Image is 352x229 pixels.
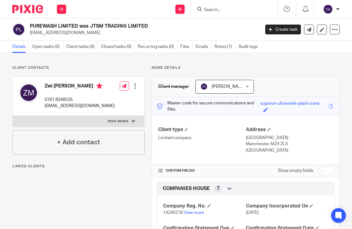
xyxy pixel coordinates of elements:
[163,211,183,215] span: 14240218
[184,211,204,215] a: View more
[246,126,333,133] h4: Address
[212,84,246,89] span: [PERSON_NAME]
[45,103,115,109] p: [EMAIL_ADDRESS][DOMAIN_NAME]
[66,41,98,53] a: Client tasks (0)
[246,141,333,147] p: Manchester, M24 2LX
[203,7,259,13] input: Search
[217,185,219,192] span: 7
[45,97,115,103] p: 0161 8348535
[32,41,63,53] a: Open tasks (0)
[158,126,246,133] h4: Client type
[12,164,145,169] p: Linked clients
[158,135,246,141] p: Limited company
[200,83,208,90] img: svg%3E
[57,138,100,147] h4: + Add contact
[157,100,260,113] p: Master code for secure communications and files
[278,168,313,174] label: Show empty fields
[246,135,333,141] p: [GEOGRAPHIC_DATA]
[246,211,259,215] span: [DATE]
[12,23,25,36] img: svg%3E
[30,23,211,29] h2: PUREWASH LIMITED was JTSM TRADING LIMITED
[12,5,43,13] img: Pixie
[30,30,256,36] p: [EMAIL_ADDRESS][DOMAIN_NAME]
[323,4,333,14] img: svg%3E
[158,168,246,173] h4: CUSTOM FIELDS
[196,41,211,53] a: Emails
[158,83,189,90] h3: Client manager
[152,65,340,70] p: More details
[265,25,301,34] a: Create task
[101,41,135,53] a: Closed tasks (0)
[246,147,333,153] p: [GEOGRAPHIC_DATA]
[45,83,115,91] h4: Zwi [PERSON_NAME]
[108,119,128,124] p: More details
[260,100,320,107] div: superior-ultraviolet-plaid-crane
[96,83,102,89] i: Primary
[163,185,210,192] span: COMPANIES HOUSE
[12,41,29,53] a: Details
[19,83,38,103] img: svg%3E
[214,41,235,53] a: Notes (1)
[246,203,328,209] h4: Company Incorporated On
[180,41,193,53] a: Files
[138,41,177,53] a: Recurring tasks (0)
[12,65,145,70] p: Client contacts
[163,203,246,209] h4: Company Reg. No.
[238,41,261,53] a: Audit logs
